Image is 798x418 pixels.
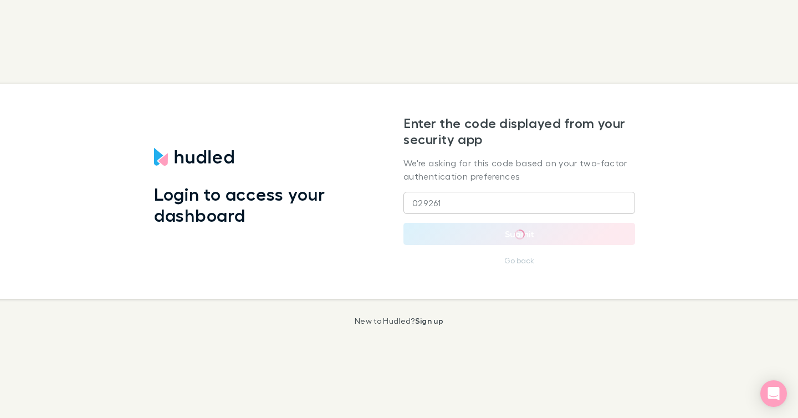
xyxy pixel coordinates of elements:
[403,115,635,147] h2: Enter the code displayed from your security app
[403,192,635,214] input: Input code here
[403,156,635,183] p: We're asking for this code based on your two-factor authentication preferences
[355,317,443,325] p: New to Hudled?
[415,316,443,325] a: Sign up
[154,183,386,226] h1: Login to access your dashboard
[498,254,541,267] button: Go back
[760,380,787,407] div: Open Intercom Messenger
[154,148,234,166] img: Hudled's Logo
[403,223,635,245] button: Submit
